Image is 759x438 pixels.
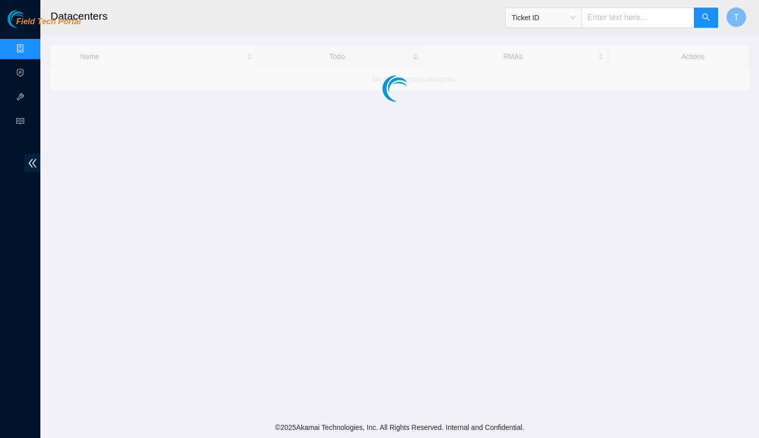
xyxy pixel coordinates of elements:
input: Enter text here... [581,8,694,28]
span: T [734,11,739,24]
button: search [694,8,718,28]
a: Akamai TechnologiesField Tech Portal [8,18,81,31]
span: read [16,113,24,133]
span: search [702,13,710,23]
span: double-left [25,154,40,173]
span: Field Tech Portal [16,17,81,27]
span: Ticket ID [512,10,575,25]
footer: © 2025 Akamai Technologies, Inc. All Rights Reserved. Internal and Confidential. [40,417,759,438]
button: T [726,7,746,27]
img: Akamai Technologies [8,10,51,28]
